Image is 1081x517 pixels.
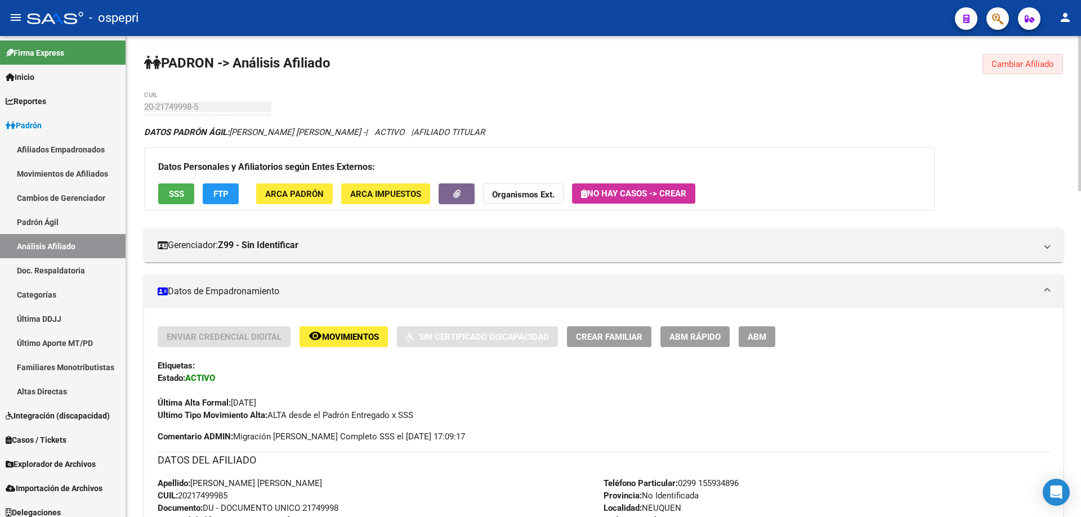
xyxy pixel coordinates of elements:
button: ABM Rápido [660,326,730,347]
span: ALTA desde el Padrón Entregado x SSS [158,410,413,420]
strong: Provincia: [604,491,642,501]
button: ARCA Padrón [256,183,333,204]
mat-panel-title: Datos de Empadronamiento [158,285,1036,298]
span: Enviar Credencial Digital [167,332,282,342]
span: Sin Certificado Discapacidad [419,332,549,342]
span: No Identificada [604,491,699,501]
div: Open Intercom Messenger [1043,479,1070,506]
span: ARCA Padrón [265,189,324,199]
span: Integración (discapacidad) [6,410,110,422]
strong: CUIL: [158,491,178,501]
span: Cambiar Afiliado [991,59,1054,69]
span: Casos / Tickets [6,434,66,446]
strong: PADRON -> Análisis Afiliado [144,55,330,71]
span: Inicio [6,71,34,83]
span: ARCA Impuestos [350,189,421,199]
button: FTP [203,183,239,204]
h3: DATOS DEL AFILIADO [158,452,1049,468]
span: Crear Familiar [576,332,642,342]
button: Crear Familiar [567,326,651,347]
strong: Teléfono Particular: [604,478,678,488]
strong: Localidad: [604,503,642,513]
span: 0299 155934896 [604,478,739,488]
span: FTP [213,189,229,199]
button: Sin Certificado Discapacidad [397,326,558,347]
span: Importación de Archivos [6,482,102,494]
span: AFILIADO TITULAR [413,127,485,137]
span: [PERSON_NAME] [PERSON_NAME] - [144,127,365,137]
button: Organismos Ext. [483,183,564,204]
strong: Z99 - Sin Identificar [218,239,298,251]
button: Enviar Credencial Digital [158,326,291,347]
span: - ospepri [89,6,139,30]
span: ABM [748,332,766,342]
mat-expansion-panel-header: Datos de Empadronamiento [144,275,1063,308]
button: No hay casos -> Crear [572,183,695,204]
span: ABM Rápido [669,332,721,342]
strong: DATOS PADRÓN ÁGIL: [144,127,229,137]
span: Firma Express [6,47,64,59]
strong: Documento: [158,503,203,513]
strong: ACTIVO [185,373,215,383]
span: NEUQUEN [604,503,681,513]
button: ARCA Impuestos [341,183,430,204]
span: SSS [169,189,184,199]
strong: Estado: [158,373,185,383]
strong: Organismos Ext. [492,190,555,200]
mat-icon: remove_red_eye [309,329,322,343]
mat-icon: person [1058,11,1072,24]
mat-panel-title: Gerenciador: [158,239,1036,251]
button: Movimientos [300,326,388,347]
strong: Comentario ADMIN: [158,431,233,442]
strong: Etiquetas: [158,361,195,371]
button: SSS [158,183,194,204]
span: Migración [PERSON_NAME] Completo SSS el [DATE] 17:09:17 [158,430,465,443]
strong: Ultimo Tipo Movimiento Alta: [158,410,267,420]
mat-icon: menu [9,11,23,24]
span: DU - DOCUMENTO UNICO 21749998 [158,503,338,513]
mat-expansion-panel-header: Gerenciador:Z99 - Sin Identificar [144,228,1063,262]
strong: Apellido: [158,478,190,488]
span: Reportes [6,95,46,107]
span: Movimientos [322,332,379,342]
button: Cambiar Afiliado [982,54,1063,74]
h3: Datos Personales y Afiliatorios según Entes Externos: [158,159,921,175]
strong: Última Alta Formal: [158,398,231,408]
span: Explorador de Archivos [6,458,96,470]
span: [PERSON_NAME] [PERSON_NAME] [158,478,322,488]
span: No hay casos -> Crear [581,188,686,199]
span: Padrón [6,119,42,132]
span: [DATE] [158,398,256,408]
i: | ACTIVO | [144,127,485,137]
button: ABM [739,326,775,347]
span: 20217499985 [158,491,227,501]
